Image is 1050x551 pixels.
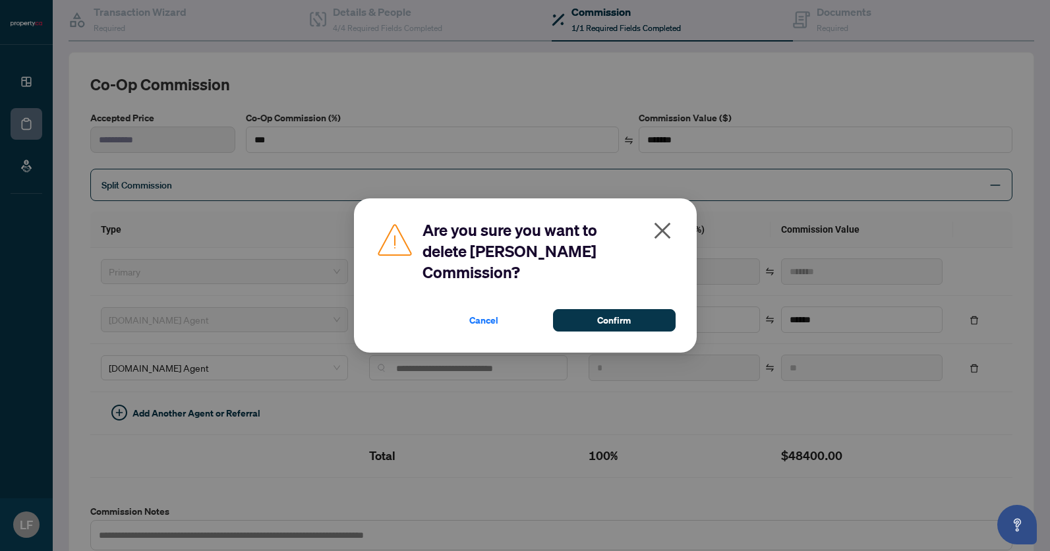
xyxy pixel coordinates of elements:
button: Confirm [553,309,676,332]
h2: Are you sure you want to delete [PERSON_NAME] Commission? [423,219,676,283]
img: Caution Icon [375,219,415,259]
button: Open asap [997,505,1037,544]
span: Confirm [597,310,631,331]
span: Cancel [469,310,498,331]
span: close [652,220,673,241]
button: Cancel [423,309,545,332]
